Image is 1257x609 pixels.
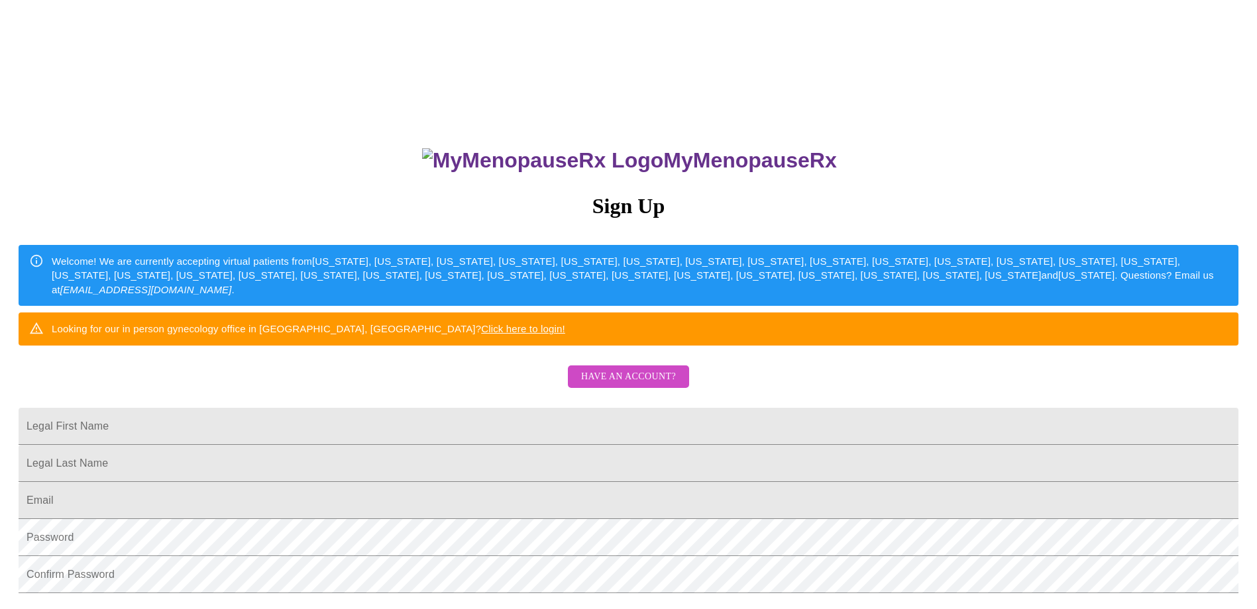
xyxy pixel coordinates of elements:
h3: MyMenopauseRx [21,148,1239,173]
div: Looking for our in person gynecology office in [GEOGRAPHIC_DATA], [GEOGRAPHIC_DATA]? [52,316,565,341]
em: [EMAIL_ADDRESS][DOMAIN_NAME] [60,284,232,295]
img: MyMenopauseRx Logo [422,148,663,173]
button: Have an account? [568,365,689,389]
span: Have an account? [581,369,676,385]
a: Click here to login! [481,323,565,334]
h3: Sign Up [19,194,1238,218]
div: Welcome! We are currently accepting virtual patients from [US_STATE], [US_STATE], [US_STATE], [US... [52,249,1228,302]
a: Have an account? [565,380,692,391]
